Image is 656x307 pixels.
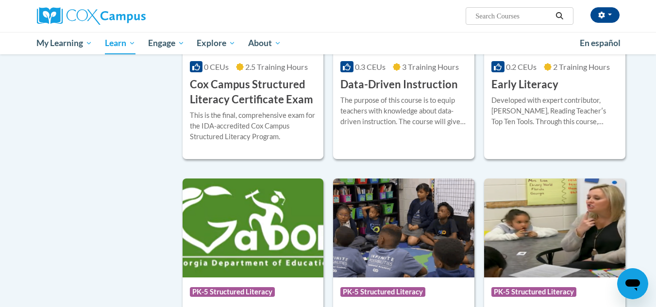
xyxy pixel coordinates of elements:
[190,32,242,54] a: Explore
[340,77,458,92] h3: Data-Driven Instruction
[552,10,567,22] button: Search
[242,32,287,54] a: About
[190,110,317,142] div: This is the final, comprehensive exam for the IDA-accredited Cox Campus Structured Literacy Program.
[31,32,99,54] a: My Learning
[245,62,308,71] span: 2.5 Training Hours
[248,37,281,49] span: About
[355,62,386,71] span: 0.3 CEUs
[474,10,552,22] input: Search Courses
[183,178,324,277] img: Course Logo
[22,32,634,54] div: Main menu
[573,33,627,53] a: En español
[142,32,191,54] a: Engage
[340,287,425,297] span: PK-5 Structured Literacy
[590,7,620,23] button: Account Settings
[617,268,648,299] iframe: Button to launch messaging window
[402,62,459,71] span: 3 Training Hours
[197,37,235,49] span: Explore
[553,62,610,71] span: 2 Training Hours
[491,77,558,92] h3: Early Literacy
[333,178,474,277] img: Course Logo
[36,37,92,49] span: My Learning
[99,32,142,54] a: Learn
[105,37,135,49] span: Learn
[580,38,621,48] span: En español
[491,95,618,127] div: Developed with expert contributor, [PERSON_NAME], Reading Teacherʹs Top Ten Tools. Through this c...
[148,37,185,49] span: Engage
[190,287,275,297] span: PK-5 Structured Literacy
[340,95,467,127] div: The purpose of this course is to equip teachers with knowledge about data-driven instruction. The...
[506,62,537,71] span: 0.2 CEUs
[484,178,625,277] img: Course Logo
[204,62,229,71] span: 0 CEUs
[491,287,576,297] span: PK-5 Structured Literacy
[37,7,221,25] a: Cox Campus
[37,7,146,25] img: Cox Campus
[190,77,317,107] h3: Cox Campus Structured Literacy Certificate Exam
